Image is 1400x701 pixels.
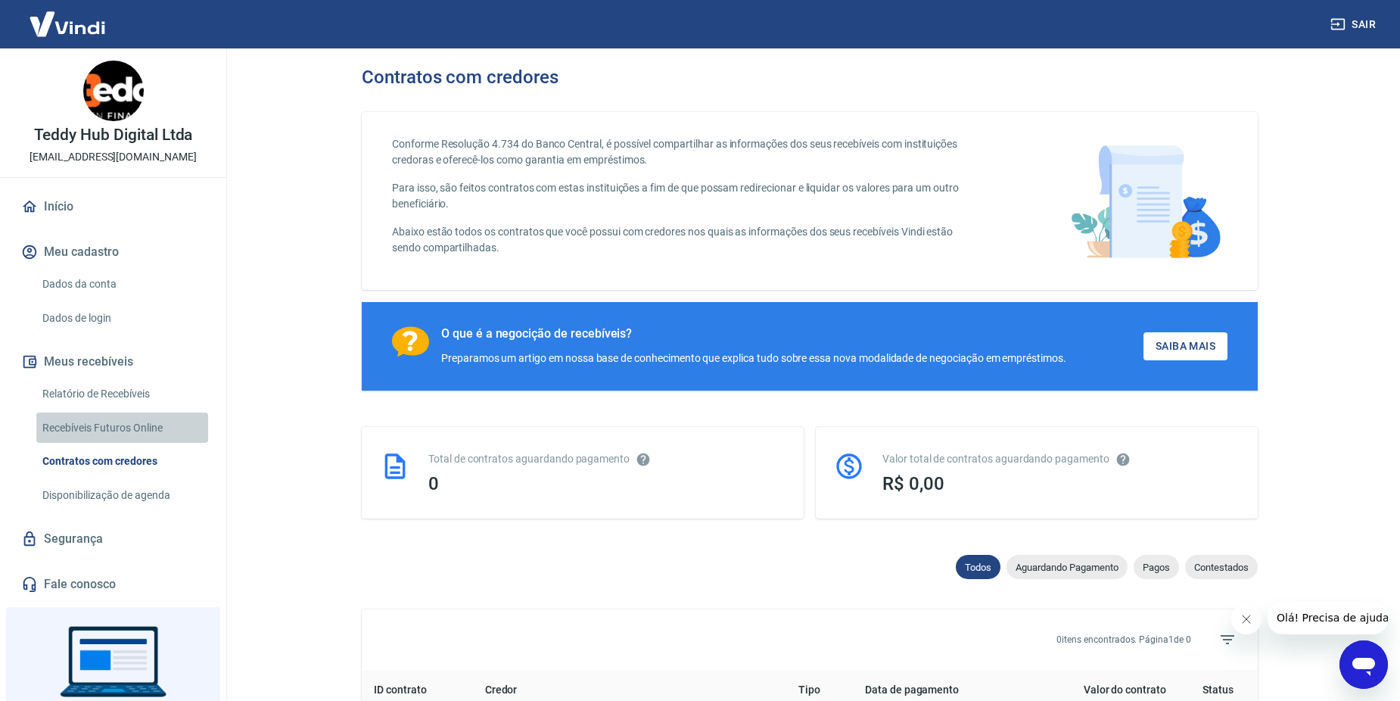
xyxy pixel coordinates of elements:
[392,224,977,256] p: Abaixo estão todos os contratos que você possui com credores nos quais as informações dos seus re...
[36,480,208,511] a: Disponibilização de agenda
[36,303,208,334] a: Dados de login
[1063,136,1227,266] img: main-image.9f1869c469d712ad33ce.png
[1134,555,1179,579] div: Pagos
[18,345,208,379] button: Meus recebíveis
[1231,604,1262,634] iframe: Fechar mensagem
[1327,11,1382,39] button: Sair
[18,568,208,601] a: Fale conosco
[882,473,944,494] span: R$ 0,00
[1143,332,1227,360] a: Saiba Mais
[392,326,429,357] img: Ícone com um ponto de interrogação.
[36,269,208,300] a: Dados da conta
[636,452,651,467] svg: Esses contratos não se referem à Vindi, mas sim a outras instituições.
[1006,562,1128,573] span: Aguardando Pagamento
[441,326,1066,341] div: O que é a negocição de recebíveis?
[34,127,193,143] p: Teddy Hub Digital Ltda
[428,451,786,467] div: Total de contratos aguardando pagamento
[1339,640,1388,689] iframe: Botão para abrir a janela de mensagens
[18,1,117,47] img: Vindi
[882,451,1240,467] div: Valor total de contratos aguardando pagamento
[362,67,558,88] h3: Contratos com credores
[1134,562,1179,573] span: Pagos
[36,446,208,477] a: Contratos com credores
[9,11,127,23] span: Olá! Precisa de ajuda?
[18,235,208,269] button: Meu cadastro
[392,180,977,212] p: Para isso, são feitos contratos com estas instituições a fim de que possam redirecionar e liquida...
[392,136,977,168] p: Conforme Resolução 4.734 do Banco Central, é possível compartilhar as informações dos seus recebí...
[36,379,208,410] a: Relatório de Recebíveis
[1056,633,1191,646] p: 0 itens encontrados. Página 1 de 0
[428,473,786,494] div: 0
[30,149,197,165] p: [EMAIL_ADDRESS][DOMAIN_NAME]
[1006,555,1128,579] div: Aguardando Pagamento
[18,522,208,556] a: Segurança
[956,555,1000,579] div: Todos
[1185,562,1258,573] span: Contestados
[18,190,208,223] a: Início
[1185,555,1258,579] div: Contestados
[1209,622,1246,658] span: Filtros
[1268,601,1388,634] iframe: Mensagem da empresa
[441,350,1066,366] div: Preparamos um artigo em nossa base de conhecimento que explica tudo sobre essa nova modalidade de...
[956,562,1000,573] span: Todos
[36,413,208,444] a: Recebíveis Futuros Online
[1115,452,1131,467] svg: O valor comprometido não se refere a pagamentos pendentes na Vindi e sim como garantia a outras i...
[83,61,144,121] img: 5902785a-6559-4696-b25b-382ced304c37.jpeg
